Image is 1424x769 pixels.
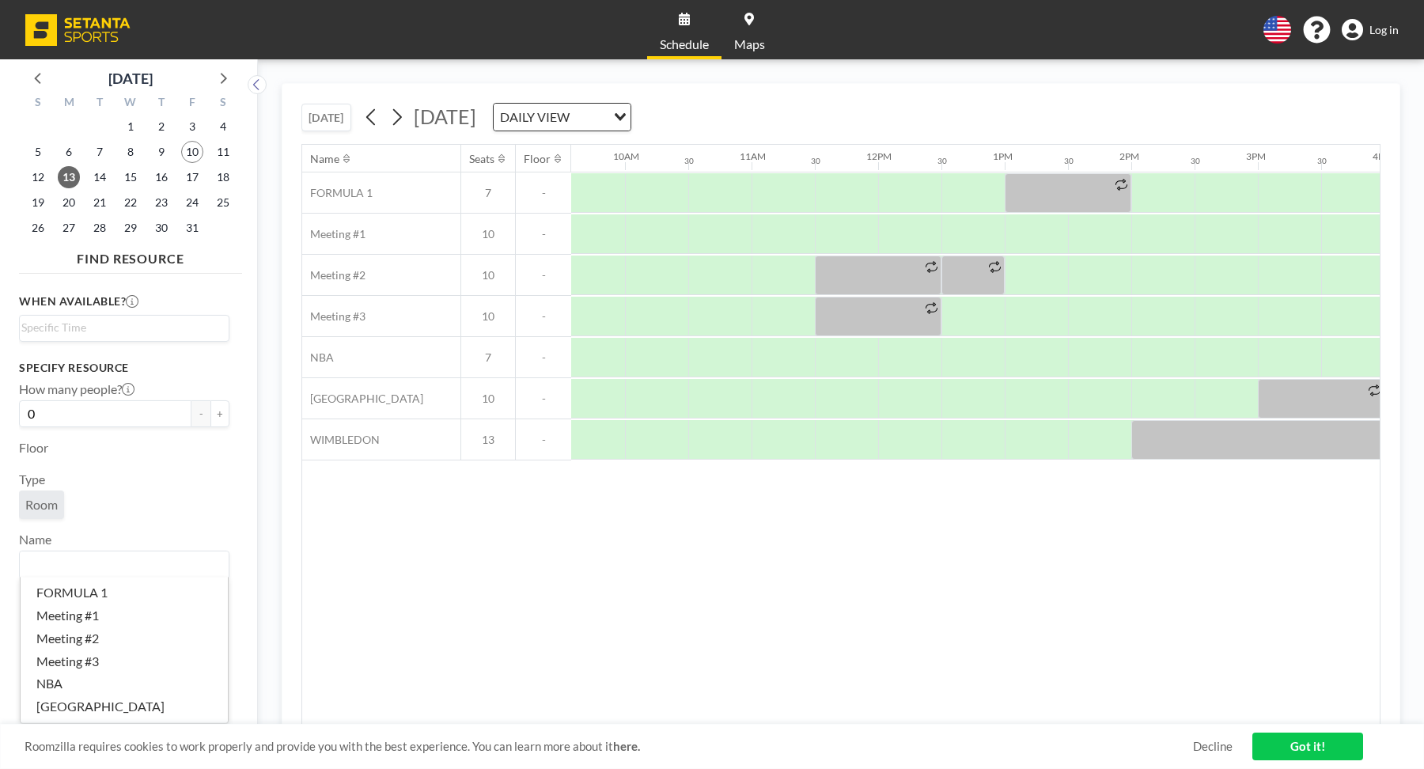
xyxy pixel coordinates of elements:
div: 4PM [1373,150,1392,162]
span: Friday, October 31, 2025 [181,217,203,239]
span: 13 [461,433,515,447]
li: Meeting #2 [21,627,228,650]
div: Search for option [20,551,229,578]
span: - [516,268,571,282]
div: 10AM [613,150,639,162]
a: Decline [1193,739,1233,754]
div: S [23,93,54,114]
span: Meeting #1 [302,227,365,241]
span: Roomzilla requires cookies to work properly and provide you with the best experience. You can lea... [25,739,1193,754]
div: Search for option [494,104,631,131]
li: [GEOGRAPHIC_DATA] [21,695,228,718]
span: 7 [461,186,515,200]
div: 12PM [866,150,892,162]
span: Friday, October 10, 2025 [181,141,203,163]
label: Name [19,532,51,547]
img: organization-logo [25,14,131,46]
span: Friday, October 3, 2025 [181,116,203,138]
span: - [516,392,571,406]
li: Meeting #1 [21,604,228,627]
span: Meeting #3 [302,309,365,324]
div: 30 [1064,156,1074,166]
a: Got it! [1252,733,1363,760]
span: - [516,227,571,241]
span: 10 [461,392,515,406]
span: Saturday, October 4, 2025 [212,116,234,138]
span: Tuesday, October 7, 2025 [89,141,111,163]
input: Search for option [21,319,220,336]
label: Type [19,472,45,487]
span: Thursday, October 30, 2025 [150,217,172,239]
h4: FIND RESOURCE [19,244,242,267]
span: Monday, October 27, 2025 [58,217,80,239]
span: Wednesday, October 22, 2025 [119,191,142,214]
span: Thursday, October 9, 2025 [150,141,172,163]
span: Thursday, October 2, 2025 [150,116,172,138]
span: Saturday, October 11, 2025 [212,141,234,163]
a: Log in [1342,19,1399,41]
div: 3PM [1246,150,1266,162]
div: Search for option [20,316,229,339]
div: M [54,93,85,114]
span: 7 [461,350,515,365]
div: 30 [811,156,820,166]
label: Floor [19,440,48,456]
div: 1PM [993,150,1013,162]
span: 10 [461,309,515,324]
li: NBA [21,672,228,695]
span: NBA [302,350,334,365]
span: Monday, October 13, 2025 [58,166,80,188]
span: Saturday, October 18, 2025 [212,166,234,188]
li: Meeting #3 [21,650,228,672]
input: Search for option [21,555,220,575]
div: F [176,93,207,114]
button: [DATE] [301,104,351,131]
div: T [146,93,176,114]
div: 11AM [740,150,766,162]
div: T [85,93,116,114]
span: Sunday, October 19, 2025 [27,191,49,214]
span: - [516,186,571,200]
div: S [207,93,238,114]
li: WIMBLEDON [21,718,228,741]
span: Tuesday, October 14, 2025 [89,166,111,188]
span: Sunday, October 26, 2025 [27,217,49,239]
button: - [191,400,210,427]
span: - [516,350,571,365]
span: Thursday, October 23, 2025 [150,191,172,214]
div: W [116,93,146,114]
div: [DATE] [108,67,153,89]
span: Sunday, October 5, 2025 [27,141,49,163]
a: here. [613,739,640,753]
div: Seats [469,152,494,166]
span: Wednesday, October 8, 2025 [119,141,142,163]
span: Friday, October 17, 2025 [181,166,203,188]
span: Monday, October 6, 2025 [58,141,80,163]
span: Monday, October 20, 2025 [58,191,80,214]
span: [DATE] [414,104,476,128]
span: Meeting #2 [302,268,365,282]
span: Tuesday, October 28, 2025 [89,217,111,239]
div: Floor [524,152,551,166]
span: - [516,433,571,447]
span: Wednesday, October 1, 2025 [119,116,142,138]
div: 30 [1317,156,1327,166]
span: Maps [734,38,765,51]
label: How many people? [19,381,134,397]
div: 30 [937,156,947,166]
button: + [210,400,229,427]
span: - [516,309,571,324]
span: Wednesday, October 29, 2025 [119,217,142,239]
span: 10 [461,227,515,241]
span: 10 [461,268,515,282]
span: Schedule [660,38,709,51]
span: Room [25,497,58,512]
span: Friday, October 24, 2025 [181,191,203,214]
div: Name [310,152,339,166]
span: Wednesday, October 15, 2025 [119,166,142,188]
h3: Specify resource [19,361,229,375]
input: Search for option [574,107,604,127]
div: 30 [1191,156,1200,166]
div: 30 [684,156,694,166]
span: Sunday, October 12, 2025 [27,166,49,188]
